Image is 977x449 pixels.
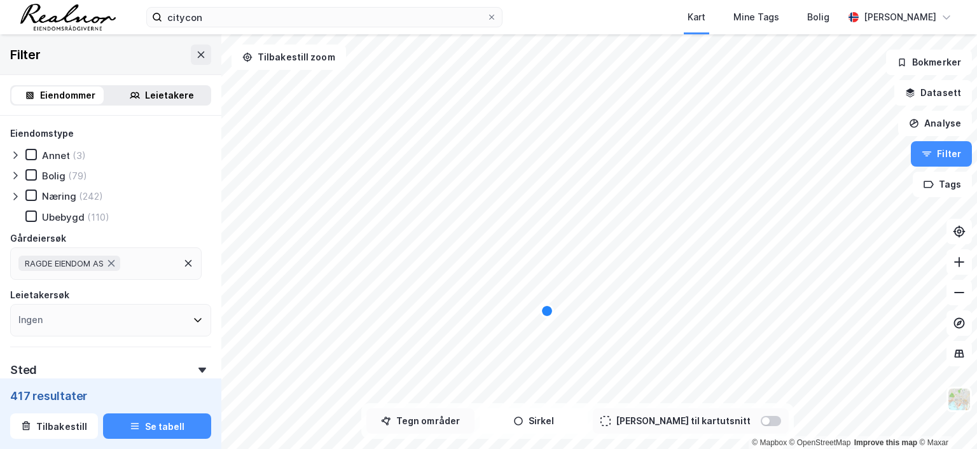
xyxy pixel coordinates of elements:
button: Analyse [898,111,972,136]
iframe: Chat Widget [913,388,977,449]
div: Kart [688,10,705,25]
div: (3) [73,149,86,162]
div: (79) [68,170,87,182]
button: Filter [911,141,972,167]
span: RAGDE EIENDOM AS [25,258,104,268]
button: Tilbakestill zoom [232,45,346,70]
button: Sirkel [480,408,588,434]
div: Annet [42,149,70,162]
div: [PERSON_NAME] til kartutsnitt [616,413,751,429]
div: 417 resultater [10,388,211,403]
div: Eiendommer [40,88,95,103]
a: Improve this map [854,438,917,447]
button: Se tabell [103,413,211,439]
div: Bolig [807,10,829,25]
input: Søk på adresse, matrikkel, gårdeiere, leietakere eller personer [162,8,487,27]
div: Bolig [42,170,66,182]
div: Eiendomstype [10,126,74,141]
div: Kontrollprogram for chat [913,388,977,449]
div: Mine Tags [733,10,779,25]
div: Leietakere [145,88,194,103]
button: Tegn områder [366,408,475,434]
div: Ubebygd [42,211,85,223]
button: Bokmerker [886,50,972,75]
a: Mapbox [752,438,787,447]
div: Gårdeiersøk [10,231,66,246]
div: (110) [87,211,109,223]
img: realnor-logo.934646d98de889bb5806.png [20,4,116,31]
div: Filter [10,45,41,65]
div: (242) [79,190,103,202]
button: Tilbakestill [10,413,98,439]
button: Tags [913,172,972,197]
a: OpenStreetMap [789,438,851,447]
div: Leietakersøk [10,287,69,303]
div: Næring [42,190,76,202]
img: Z [947,387,971,411]
div: Ingen [18,312,43,328]
div: [PERSON_NAME] [864,10,936,25]
button: Datasett [894,80,972,106]
div: Map marker [542,306,552,316]
div: Sted [10,363,37,378]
